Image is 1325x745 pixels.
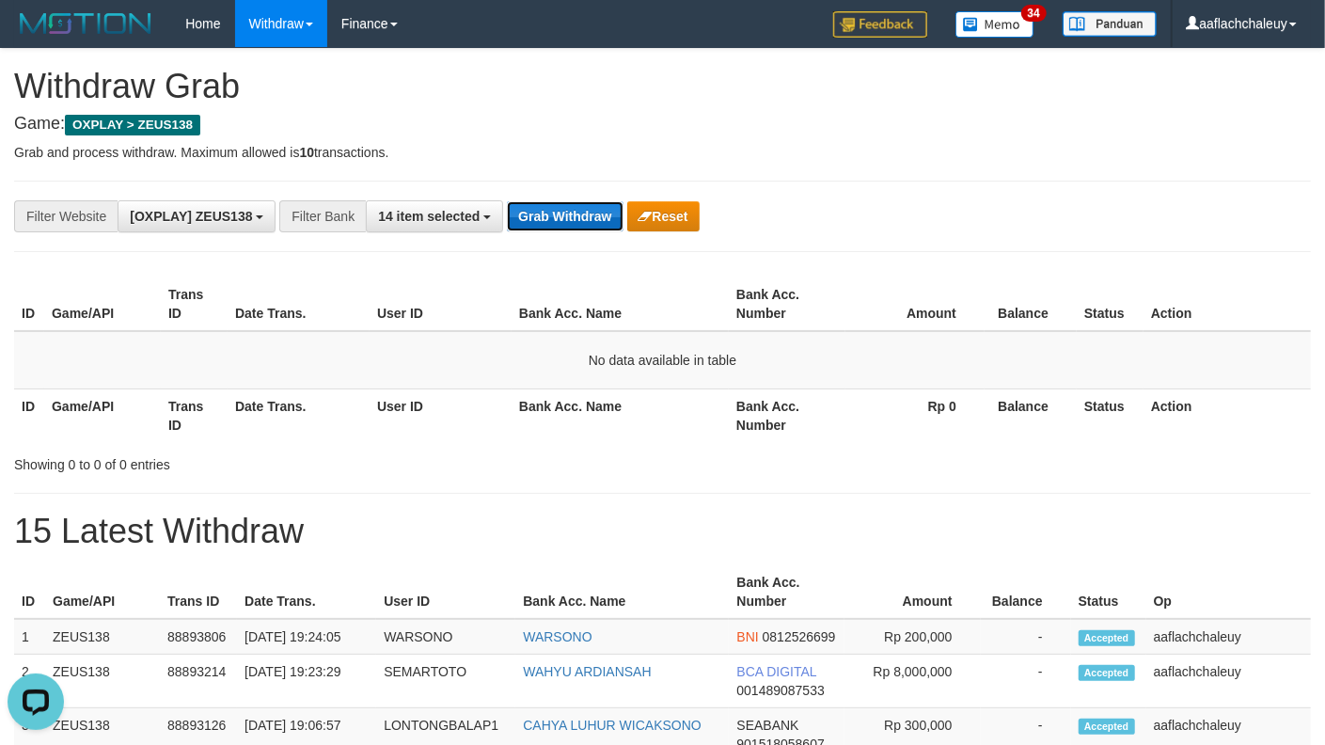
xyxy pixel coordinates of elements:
td: 1 [14,619,45,655]
th: ID [14,277,44,331]
td: [DATE] 19:24:05 [237,619,376,655]
th: Trans ID [161,388,228,442]
th: Status [1077,388,1144,442]
th: Bank Acc. Name [515,565,729,619]
span: 34 [1021,5,1047,22]
td: Rp 8,000,000 [844,655,981,708]
td: [DATE] 19:23:29 [237,655,376,708]
td: - [981,655,1071,708]
span: BNI [736,629,758,644]
th: Date Trans. [228,277,370,331]
a: WAHYU ARDIANSAH [523,664,651,679]
th: ID [14,388,44,442]
a: WARSONO [523,629,592,644]
span: OXPLAY > ZEUS138 [65,115,200,135]
th: Amount [844,565,981,619]
th: ID [14,565,45,619]
th: Action [1144,388,1311,442]
img: panduan.png [1063,11,1157,37]
img: MOTION_logo.png [14,9,157,38]
td: aaflachchaleuy [1146,619,1311,655]
th: Trans ID [161,277,228,331]
td: ZEUS138 [45,655,160,708]
th: Rp 0 [845,388,985,442]
span: Copy 001489087533 to clipboard [736,683,824,698]
span: Accepted [1079,665,1135,681]
span: 14 item selected [378,209,480,224]
h1: 15 Latest Withdraw [14,513,1311,550]
img: Button%20Memo.svg [955,11,1034,38]
td: 2 [14,655,45,708]
th: Game/API [44,277,161,331]
div: Showing 0 to 0 of 0 entries [14,448,538,474]
td: Rp 200,000 [844,619,981,655]
th: Bank Acc. Name [512,388,729,442]
button: Grab Withdraw [507,201,623,231]
span: [OXPLAY] ZEUS138 [130,209,252,224]
th: Bank Acc. Number [729,388,845,442]
th: User ID [370,277,512,331]
th: User ID [376,565,515,619]
td: 88893806 [160,619,237,655]
th: Op [1146,565,1311,619]
th: Bank Acc. Name [512,277,729,331]
th: Game/API [45,565,160,619]
td: ZEUS138 [45,619,160,655]
h4: Game: [14,115,1311,134]
span: Copy 0812526699 to clipboard [763,629,836,644]
button: Open LiveChat chat widget [8,8,64,64]
th: Balance [981,565,1071,619]
h1: Withdraw Grab [14,68,1311,105]
th: Status [1077,277,1144,331]
p: Grab and process withdraw. Maximum allowed is transactions. [14,143,1311,162]
th: Game/API [44,388,161,442]
button: 14 item selected [366,200,503,232]
th: User ID [370,388,512,442]
th: Trans ID [160,565,237,619]
td: No data available in table [14,331,1311,389]
span: SEABANK [736,718,798,733]
th: Bank Acc. Number [729,565,844,619]
th: Action [1144,277,1311,331]
th: Balance [985,277,1077,331]
a: CAHYA LUHUR WICAKSONO [523,718,702,733]
td: - [981,619,1071,655]
td: SEMARTOTO [376,655,515,708]
th: Amount [845,277,985,331]
button: Reset [627,201,700,231]
th: Date Trans. [228,388,370,442]
td: aaflachchaleuy [1146,655,1311,708]
span: Accepted [1079,719,1135,735]
th: Bank Acc. Number [729,277,845,331]
span: BCA DIGITAL [736,664,816,679]
td: 88893214 [160,655,237,708]
th: Status [1071,565,1146,619]
img: Feedback.jpg [833,11,927,38]
button: [OXPLAY] ZEUS138 [118,200,276,232]
th: Date Trans. [237,565,376,619]
th: Balance [985,388,1077,442]
div: Filter Website [14,200,118,232]
span: Accepted [1079,630,1135,646]
div: Filter Bank [279,200,366,232]
strong: 10 [299,145,314,160]
td: WARSONO [376,619,515,655]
